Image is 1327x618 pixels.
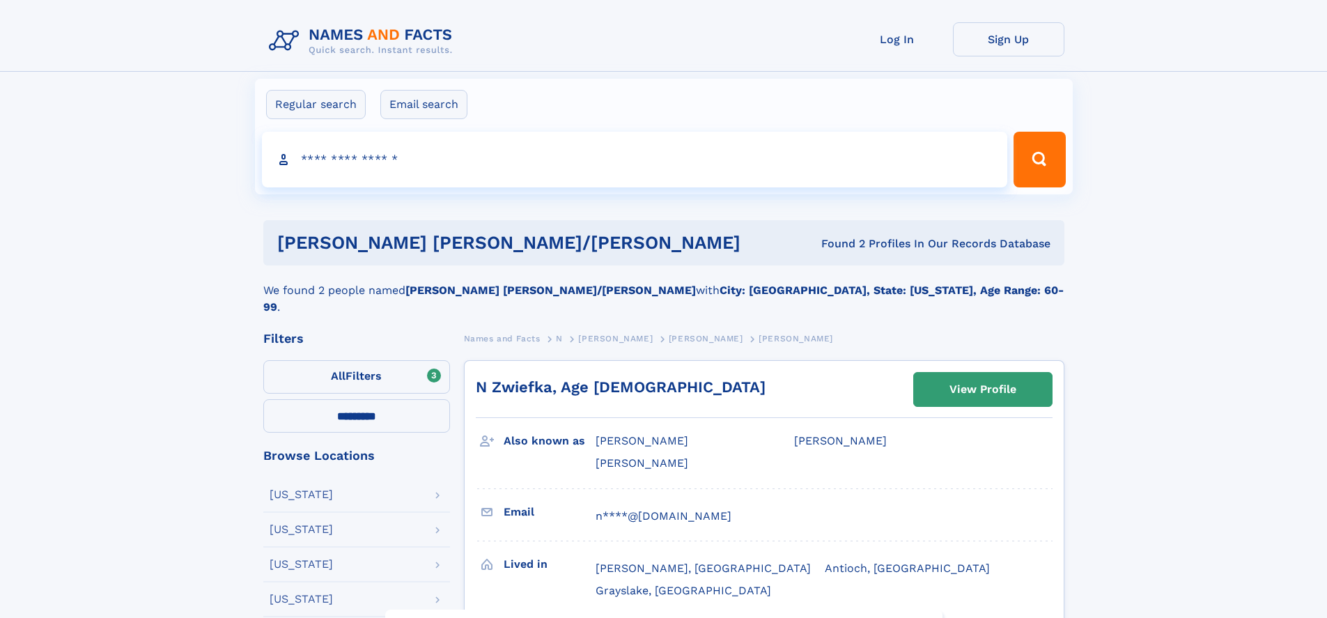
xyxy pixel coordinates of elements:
a: N [556,330,563,347]
a: [PERSON_NAME] [578,330,653,347]
span: [PERSON_NAME] [596,456,688,470]
input: search input [262,132,1008,187]
a: Sign Up [953,22,1064,56]
div: Filters [263,332,450,345]
a: View Profile [914,373,1052,406]
a: [PERSON_NAME] [669,330,743,347]
h1: [PERSON_NAME] [PERSON_NAME]/[PERSON_NAME] [277,234,781,252]
a: Log In [841,22,953,56]
label: Filters [263,360,450,394]
div: [US_STATE] [270,489,333,500]
div: [US_STATE] [270,524,333,535]
b: City: [GEOGRAPHIC_DATA], State: [US_STATE], Age Range: 60-99 [263,284,1064,314]
h3: Also known as [504,429,596,453]
a: N Zwiefka, Age [DEMOGRAPHIC_DATA] [476,378,766,396]
div: [US_STATE] [270,594,333,605]
h3: Lived in [504,553,596,576]
label: Regular search [266,90,366,119]
b: [PERSON_NAME] [PERSON_NAME]/[PERSON_NAME] [405,284,696,297]
div: [US_STATE] [270,559,333,570]
span: [PERSON_NAME] [669,334,743,343]
div: Browse Locations [263,449,450,462]
img: Logo Names and Facts [263,22,464,60]
span: All [331,369,346,383]
h3: Email [504,500,596,524]
span: [PERSON_NAME] [578,334,653,343]
span: [PERSON_NAME] [759,334,833,343]
span: [PERSON_NAME], [GEOGRAPHIC_DATA] [596,562,811,575]
span: [PERSON_NAME] [794,434,887,447]
div: We found 2 people named with . [263,265,1064,316]
span: N [556,334,563,343]
div: Found 2 Profiles In Our Records Database [781,236,1050,252]
button: Search Button [1014,132,1065,187]
a: Names and Facts [464,330,541,347]
span: Grayslake, [GEOGRAPHIC_DATA] [596,584,771,597]
span: [PERSON_NAME] [596,434,688,447]
div: View Profile [949,373,1016,405]
label: Email search [380,90,467,119]
span: Antioch, [GEOGRAPHIC_DATA] [825,562,990,575]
